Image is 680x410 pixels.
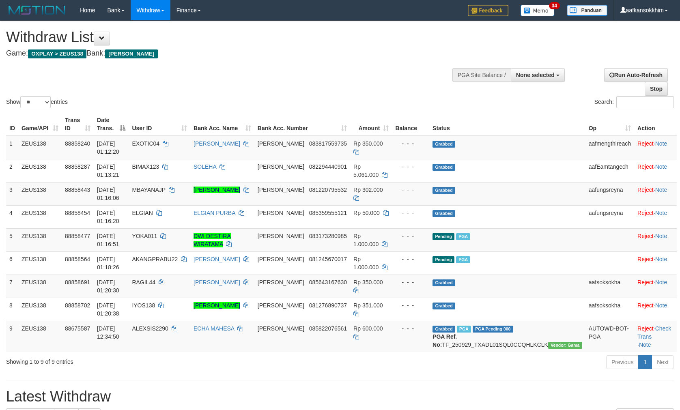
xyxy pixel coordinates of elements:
a: Note [655,279,667,285]
span: Copy 083173280985 to clipboard [309,233,347,239]
span: 88858702 [65,302,90,309]
a: [PERSON_NAME] [194,256,240,262]
span: 88858564 [65,256,90,262]
td: ZEUS138 [18,136,62,159]
a: ELGIAN PURBA [194,210,235,216]
span: Copy 081245670017 to clipboard [309,256,347,262]
span: [DATE] 01:16:06 [97,187,119,201]
span: [DATE] 01:13:21 [97,163,119,178]
span: Rp 5.061.000 [353,163,379,178]
a: Check Trans [637,325,671,340]
span: Pending [433,233,454,240]
td: · [634,136,677,159]
a: Reject [637,325,654,332]
a: Reject [637,302,654,309]
span: 88675587 [65,325,90,332]
span: Grabbed [433,164,455,171]
td: · [634,298,677,321]
td: 1 [6,136,18,159]
div: - - - [395,209,426,217]
th: Date Trans.: activate to sort column descending [94,113,129,136]
h1: Withdraw List [6,29,445,45]
span: Copy 085822076561 to clipboard [309,325,347,332]
td: aafsoksokha [585,298,634,321]
th: Status [429,113,585,136]
span: Pending [433,256,454,263]
span: 88858691 [65,279,90,285]
th: Amount: activate to sort column ascending [350,113,392,136]
span: [DATE] 01:16:20 [97,210,119,224]
div: - - - [395,278,426,286]
span: YOKA011 [132,233,157,239]
div: - - - [395,232,426,240]
td: · [634,159,677,182]
th: Action [634,113,677,136]
span: [PERSON_NAME] [258,302,304,309]
a: Note [655,302,667,309]
td: 5 [6,228,18,251]
div: - - - [395,186,426,194]
a: [PERSON_NAME] [194,140,240,147]
span: 88858477 [65,233,90,239]
span: [PERSON_NAME] [105,49,157,58]
span: Grabbed [433,326,455,333]
a: Note [655,210,667,216]
span: Marked by aafkaynarin [456,256,470,263]
th: ID [6,113,18,136]
td: aafEamtangech [585,159,634,182]
input: Search: [616,96,674,108]
a: Reject [637,163,654,170]
img: MOTION_logo.png [6,4,68,16]
a: Run Auto-Refresh [604,68,668,82]
span: Rp 50.000 [353,210,380,216]
span: None selected [516,72,555,78]
span: Grabbed [433,187,455,194]
span: OXPLAY > ZEUS138 [28,49,86,58]
td: 2 [6,159,18,182]
span: Rp 351.000 [353,302,383,309]
td: aafungsreyna [585,205,634,228]
span: Grabbed [433,210,455,217]
span: IYOS138 [132,302,155,309]
a: SOLEHA [194,163,216,170]
span: Rp 350.000 [353,140,383,147]
td: ZEUS138 [18,182,62,205]
td: ZEUS138 [18,298,62,321]
a: DWI DESTIRA WIRATAMA [194,233,231,247]
td: 4 [6,205,18,228]
a: [PERSON_NAME] [194,302,240,309]
div: - - - [395,163,426,171]
span: EXOTIC04 [132,140,159,147]
td: ZEUS138 [18,251,62,275]
span: Copy 085643167630 to clipboard [309,279,347,285]
td: · [634,275,677,298]
th: Bank Acc. Number: activate to sort column ascending [254,113,350,136]
span: [PERSON_NAME] [258,187,304,193]
span: AKANGPRABU22 [132,256,178,262]
span: 88858443 [65,187,90,193]
span: [PERSON_NAME] [258,325,304,332]
a: Reject [637,279,654,285]
th: Trans ID: activate to sort column ascending [62,113,94,136]
span: 88858240 [65,140,90,147]
td: ZEUS138 [18,275,62,298]
th: User ID: activate to sort column ascending [129,113,190,136]
label: Search: [594,96,674,108]
span: Vendor URL: https://trx31.1velocity.biz [548,342,582,349]
span: [PERSON_NAME] [258,256,304,262]
td: ZEUS138 [18,159,62,182]
span: [PERSON_NAME] [258,210,304,216]
th: Op: activate to sort column ascending [585,113,634,136]
span: [PERSON_NAME] [258,140,304,147]
span: Rp 302.000 [353,187,383,193]
span: [PERSON_NAME] [258,279,304,285]
td: · · [634,321,677,352]
a: Note [655,140,667,147]
span: [PERSON_NAME] [258,233,304,239]
td: 9 [6,321,18,352]
td: 3 [6,182,18,205]
a: Note [655,233,667,239]
a: Note [655,256,667,262]
span: Grabbed [433,303,455,309]
span: PGA Pending [473,326,513,333]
